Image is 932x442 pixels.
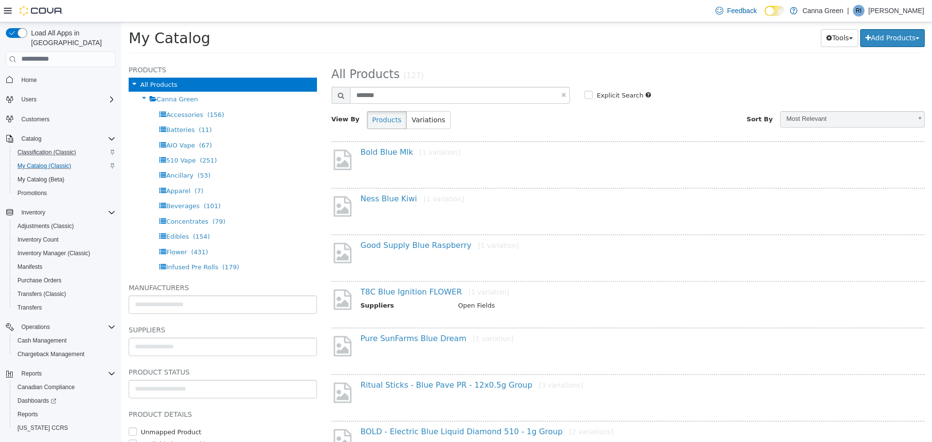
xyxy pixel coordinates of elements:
a: Promotions [14,187,51,199]
span: AIO Vape [45,119,73,127]
span: Inventory [17,207,116,218]
span: My Catalog (Beta) [17,176,65,183]
button: Users [17,94,40,105]
a: Purchase Orders [14,275,66,286]
h5: Suppliers [7,302,196,313]
th: Suppliers [239,278,330,291]
span: My Catalog (Beta) [14,174,116,185]
span: Catalog [21,135,41,143]
button: Transfers [10,301,119,314]
span: (154) [71,211,88,218]
a: Good Supply Blue Raspberry[1 variation] [239,218,398,228]
button: Promotions [10,186,119,200]
span: My Catalog (Classic) [17,162,71,170]
button: Inventory [17,207,49,218]
p: Canna Green [802,5,843,16]
span: Adjustments (Classic) [14,220,116,232]
span: Load All Apps in [GEOGRAPHIC_DATA] [27,28,116,48]
a: T8C Blue Ignition FLOWER[1 variation] [239,265,388,274]
button: My Catalog (Beta) [10,173,119,186]
button: Inventory Count [10,233,119,246]
label: Unmapped Product [17,405,80,415]
a: BOLD - Electric Blue Liquid Diamond 510 - 1g Group[2 variations] [239,405,492,414]
span: Cash Management [14,335,116,346]
span: Customers [17,113,116,125]
span: Adjustments (Classic) [17,222,74,230]
button: Variations [285,89,329,107]
a: Ness Blue Kiwi[1 variation] [239,172,343,181]
a: Dashboards [14,395,60,407]
small: [1 variation] [357,219,398,227]
button: Inventory Manager (Classic) [10,246,119,260]
button: Home [2,73,119,87]
img: missing-image.png [210,126,232,149]
span: Reports [21,370,42,377]
a: Feedback [712,1,761,20]
span: Manifests [14,261,116,273]
small: (127) [282,49,302,58]
span: Inventory Count [14,234,116,246]
button: Operations [2,320,119,334]
span: Operations [17,321,116,333]
span: Manifests [17,263,42,271]
span: Transfers [14,302,116,313]
td: Open Fields [330,278,782,291]
button: [US_STATE] CCRS [10,421,119,435]
h5: Product Status [7,344,196,356]
a: Pure SunFarms Blue Dream[1 variation] [239,311,393,321]
a: My Catalog (Beta) [14,174,68,185]
span: Accessories [45,89,82,96]
a: My Catalog (Classic) [14,160,75,172]
input: Dark Mode [765,6,785,16]
button: Manifests [10,260,119,274]
span: Chargeback Management [17,350,84,358]
small: [1 variation] [347,266,388,274]
span: Flower [45,226,66,233]
p: | [847,5,849,16]
span: 510 Vape [45,134,74,142]
span: Cash Management [17,337,67,344]
span: (179) [101,241,118,248]
button: Canadian Compliance [10,380,119,394]
a: Home [17,74,41,86]
span: (53) [76,149,89,157]
span: Canadian Compliance [14,381,116,393]
a: Reports [14,409,42,420]
span: (11) [78,104,91,111]
span: Inventory Manager (Classic) [17,249,90,257]
span: Home [21,76,37,84]
span: (251) [79,134,96,142]
span: Purchase Orders [17,277,62,284]
button: Chargeback Management [10,347,119,361]
button: Operations [17,321,54,333]
span: Promotions [14,187,116,199]
span: Concentrates [45,196,87,203]
span: Transfers [17,304,42,311]
small: [2 variations] [448,406,492,413]
span: Beverages [45,180,78,187]
button: Cash Management [10,334,119,347]
a: Adjustments (Classic) [14,220,78,232]
span: Home [17,74,116,86]
img: missing-image.png [210,405,232,429]
span: (101) [83,180,100,187]
span: Users [21,96,36,103]
img: missing-image.png [210,359,232,382]
button: Reports [2,367,119,380]
span: Operations [21,323,50,331]
a: Bold Blue Mlk[1 variation] [239,125,339,134]
span: All Products [19,59,56,66]
img: missing-image.png [210,312,232,336]
span: Most Relevant [659,89,790,104]
span: Classification (Classic) [17,148,76,156]
div: Raven Irwin [853,5,865,16]
button: Reports [17,368,46,379]
span: Transfers (Classic) [14,288,116,300]
span: Inventory Count [17,236,59,244]
button: Purchase Orders [10,274,119,287]
small: [1 variation] [302,173,343,180]
span: Feedback [727,6,757,16]
button: Reports [10,408,119,421]
img: missing-image.png [210,219,232,243]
